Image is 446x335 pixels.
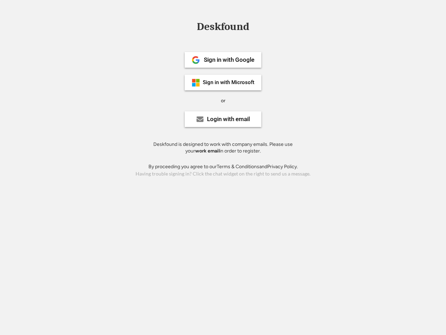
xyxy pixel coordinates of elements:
div: Login with email [207,116,250,122]
div: Deskfound is designed to work with company emails. Please use your in order to register. [145,141,301,155]
div: Deskfound [193,21,253,32]
a: Terms & Conditions [217,164,259,170]
div: Sign in with Google [204,57,254,63]
a: Privacy Policy. [267,164,298,170]
div: or [221,97,225,104]
div: Sign in with Microsoft [203,80,254,85]
img: ms-symbollockup_mssymbol_19.png [192,79,200,87]
strong: work email [195,148,220,154]
div: By proceeding you agree to our and [148,163,298,170]
img: 1024px-Google__G__Logo.svg.png [192,56,200,64]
